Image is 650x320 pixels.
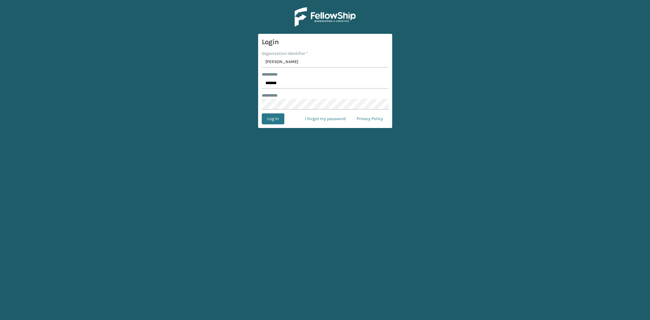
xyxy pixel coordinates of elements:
button: Log In [262,113,284,124]
label: Organization Identifier [262,50,308,57]
a: Privacy Policy [351,113,389,124]
img: Logo [295,7,356,27]
a: I forgot my password [300,113,351,124]
h3: Login [262,37,389,47]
